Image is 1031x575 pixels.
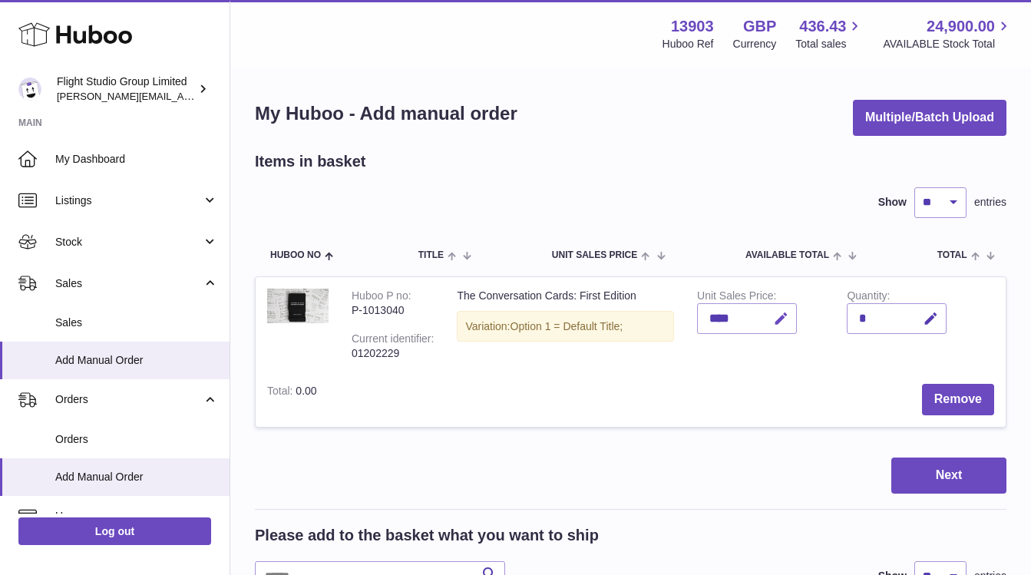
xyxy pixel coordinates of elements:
span: AVAILABLE Stock Total [883,37,1013,51]
button: Multiple/Batch Upload [853,100,1006,136]
span: Total [937,250,967,260]
span: Huboo no [270,250,321,260]
span: 0.00 [296,385,316,397]
span: Add Manual Order [55,353,218,368]
button: Remove [922,384,994,415]
label: Unit Sales Price [697,289,776,306]
span: 436.43 [799,16,846,37]
button: Next [891,458,1006,494]
td: The Conversation Cards: First Edition [445,277,686,372]
span: AVAILABLE Total [745,250,829,260]
h1: My Huboo - Add manual order [255,101,517,126]
img: natasha@stevenbartlett.com [18,78,41,101]
div: Huboo Ref [663,37,714,51]
div: Variation: [457,311,674,342]
a: 24,900.00 AVAILABLE Stock Total [883,16,1013,51]
span: Stock [55,235,202,249]
span: [PERSON_NAME][EMAIL_ADDRESS][DOMAIN_NAME] [57,90,308,102]
strong: GBP [743,16,776,37]
img: The Conversation Cards: First Edition [267,289,329,323]
div: Current identifier [352,332,434,349]
span: Orders [55,432,218,447]
div: P-1013040 [352,303,434,318]
h2: Please add to the basket what you want to ship [255,525,599,546]
span: entries [974,195,1006,210]
h2: Items in basket [255,151,366,172]
label: Show [878,195,907,210]
label: Total [267,385,296,401]
a: Log out [18,517,211,545]
span: Option 1 = Default Title; [511,320,623,332]
span: Add Manual Order [55,470,218,484]
a: 436.43 Total sales [795,16,864,51]
span: Sales [55,276,202,291]
strong: 13903 [671,16,714,37]
span: My Dashboard [55,152,218,167]
span: Sales [55,316,218,330]
div: Flight Studio Group Limited [57,74,195,104]
span: Title [418,250,444,260]
div: Currency [733,37,777,51]
div: Huboo P no [352,289,411,306]
span: Unit Sales Price [552,250,637,260]
label: Quantity [847,289,890,306]
div: 01202229 [352,346,434,361]
span: 24,900.00 [927,16,995,37]
span: Orders [55,392,202,407]
span: Total sales [795,37,864,51]
span: Usage [55,509,218,524]
span: Listings [55,193,202,208]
